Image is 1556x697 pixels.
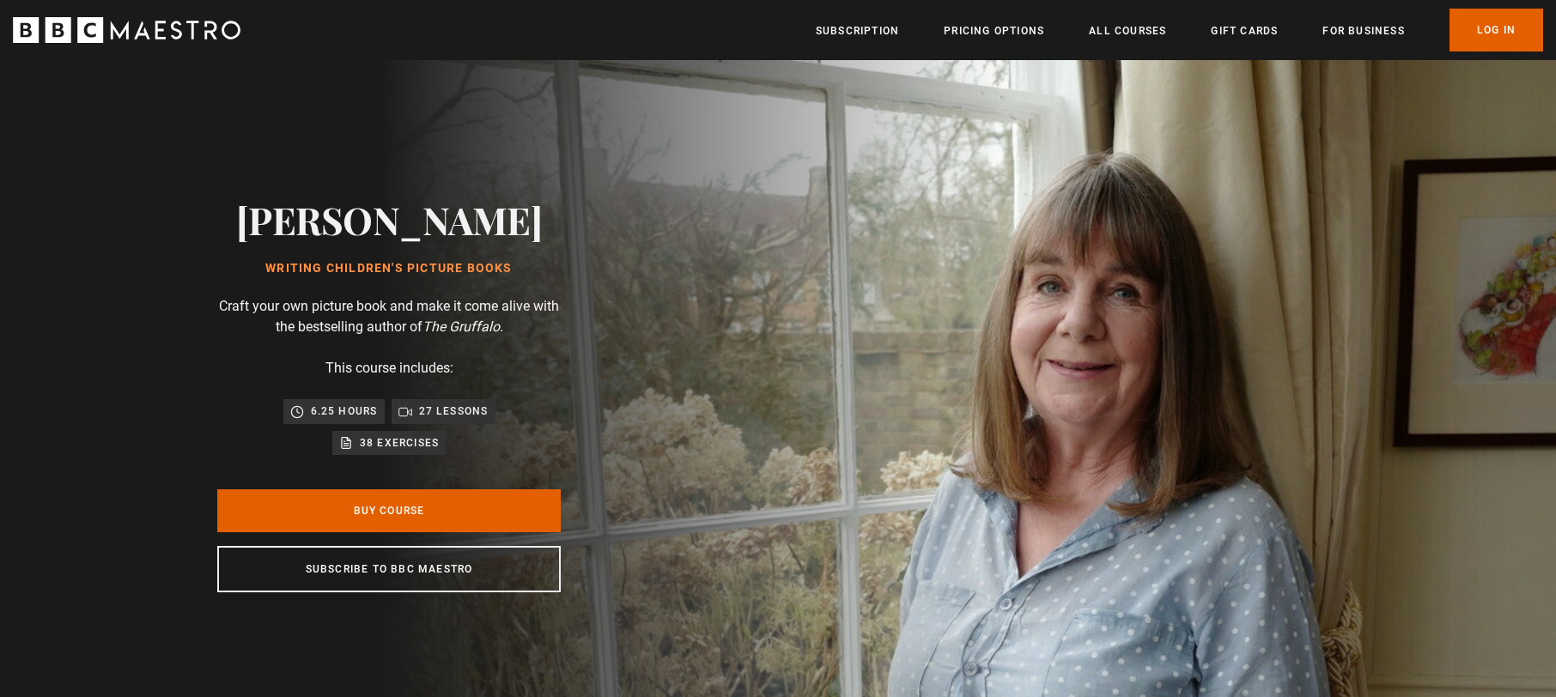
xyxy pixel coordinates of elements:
p: Craft your own picture book and make it come alive with the bestselling author of . [217,296,561,337]
i: The Gruffalo [422,318,500,335]
a: Log In [1450,9,1543,52]
a: Subscription [816,22,899,39]
nav: Primary [816,9,1543,52]
h2: [PERSON_NAME] [236,197,543,241]
a: Gift Cards [1211,22,1278,39]
p: 27 lessons [419,403,489,420]
a: For business [1322,22,1404,39]
a: Pricing Options [944,22,1044,39]
a: All Courses [1089,22,1166,39]
p: This course includes: [325,358,453,379]
p: 6.25 hours [311,403,378,420]
p: 38 exercises [360,434,439,452]
h1: Writing Children's Picture Books [236,262,543,276]
svg: BBC Maestro [13,17,240,43]
a: Buy Course [217,489,561,532]
a: Subscribe to BBC Maestro [217,546,561,592]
